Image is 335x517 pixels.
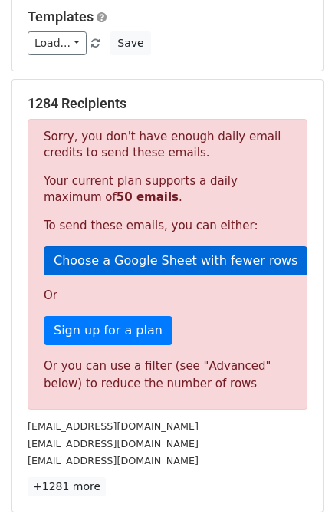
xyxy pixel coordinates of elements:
p: Your current plan supports a daily maximum of . [44,173,291,206]
h5: 1284 Recipients [28,95,307,112]
small: [EMAIL_ADDRESS][DOMAIN_NAME] [28,438,199,449]
div: Or you can use a filter (see "Advanced" below) to reduce the number of rows [44,357,291,392]
a: Templates [28,8,94,25]
small: [EMAIL_ADDRESS][DOMAIN_NAME] [28,420,199,432]
p: Or [44,288,291,304]
a: Sign up for a plan [44,316,172,345]
iframe: Chat Widget [258,443,335,517]
a: Load... [28,31,87,55]
small: [EMAIL_ADDRESS][DOMAIN_NAME] [28,455,199,466]
button: Save [110,31,150,55]
a: Choose a Google Sheet with fewer rows [44,246,307,275]
p: To send these emails, you can either: [44,218,291,234]
p: Sorry, you don't have enough daily email credits to send these emails. [44,129,291,161]
a: +1281 more [28,477,106,496]
strong: 50 emails [117,190,179,204]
